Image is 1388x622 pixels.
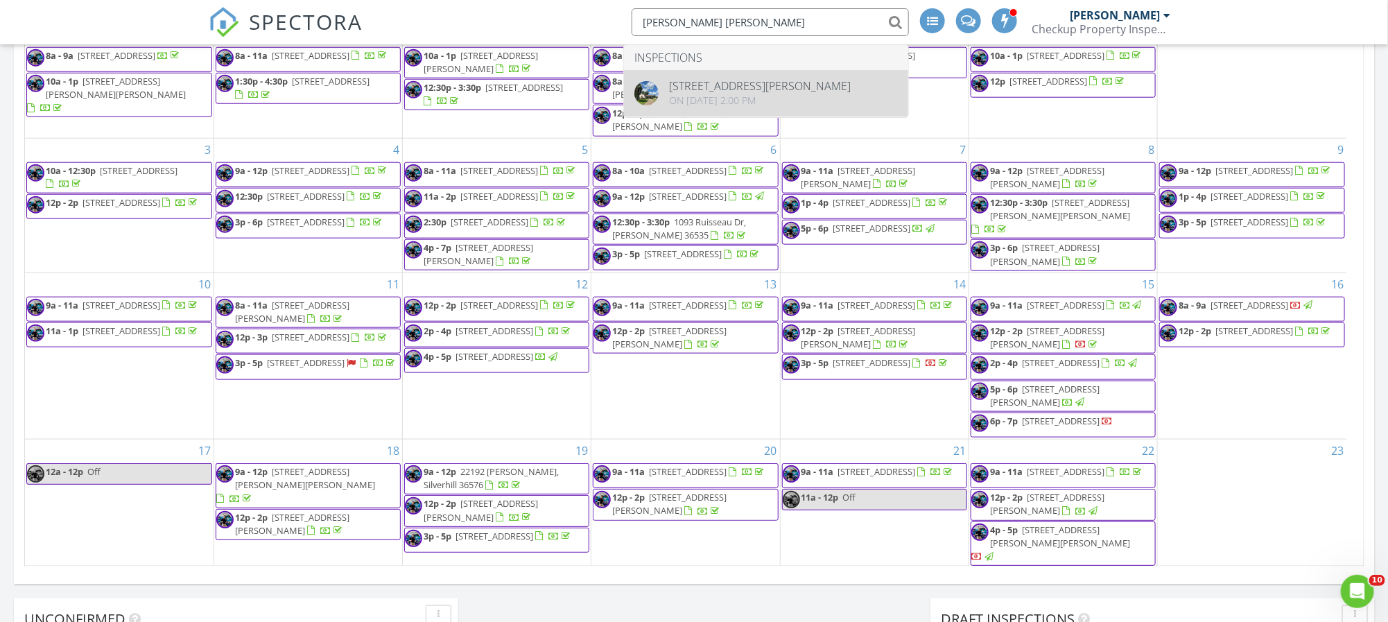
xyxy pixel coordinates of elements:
[971,196,1130,235] a: 12:30p - 3:30p [STREET_ADDRESS][PERSON_NAME][PERSON_NAME]
[46,164,177,190] a: 10a - 12:30p [STREET_ADDRESS]
[424,325,451,337] span: 2p - 4p
[424,190,578,202] a: 11a - 2p [STREET_ADDRESS]
[649,299,727,311] span: [STREET_ADDRESS]
[593,75,611,92] img: resized_resized_20210206_125311002.jpeg
[216,216,234,233] img: resized_resized_20210206_125311002.jpeg
[783,196,800,214] img: resized_resized_20210206_125311002.jpeg
[612,216,746,241] span: 1093 Ruisseau Dr, [PERSON_NAME] 36535
[1158,273,1346,439] td: Go to August 16, 2025
[46,75,186,101] span: [STREET_ADDRESS][PERSON_NAME][PERSON_NAME]
[235,331,268,343] span: 12p - 3p
[78,49,155,62] span: [STREET_ADDRESS]
[593,164,611,182] img: resized_resized_20210206_125311002.jpeg
[1027,49,1104,62] span: [STREET_ADDRESS]
[833,356,911,369] span: [STREET_ADDRESS]
[272,49,349,62] span: [STREET_ADDRESS]
[1160,299,1177,316] img: resized_resized_20210206_125311002.jpeg
[990,164,1104,190] span: [STREET_ADDRESS][PERSON_NAME]
[1027,299,1104,311] span: [STREET_ADDRESS]
[801,356,951,369] a: 3p - 5p [STREET_ADDRESS]
[235,299,349,325] span: [STREET_ADDRESS][PERSON_NAME]
[833,196,911,209] span: [STREET_ADDRESS]
[801,164,916,190] a: 9a - 11a [STREET_ADDRESS][PERSON_NAME]
[971,356,989,374] img: resized_resized_20210206_125311002.jpeg
[669,80,851,92] div: [STREET_ADDRESS][PERSON_NAME]
[990,75,1005,87] span: 12p
[780,273,969,439] td: Go to August 14, 2025
[612,216,748,241] a: 12:30p - 3:30p 1093 Ruisseau Dr, [PERSON_NAME] 36535
[235,356,263,369] span: 3p - 5p
[27,325,44,342] img: resized_resized_20210206_125311002.jpeg
[216,354,401,379] a: 3p - 5p [STREET_ADDRESS]
[235,356,397,369] a: 3p - 5p [STREET_ADDRESS]
[1179,190,1328,202] a: 1p - 4p [STREET_ADDRESS]
[27,299,44,316] img: resized_resized_20210206_125311002.jpeg
[1159,214,1345,239] a: 3p - 5p [STREET_ADDRESS]
[405,164,422,182] img: resized_resized_20210206_125311002.jpeg
[801,164,916,190] span: [STREET_ADDRESS][PERSON_NAME]
[969,24,1157,138] td: Go to August 1, 2025
[1160,190,1177,207] img: resized_resized_20210206_125311002.jpeg
[612,299,766,311] a: 9a - 11a [STREET_ADDRESS]
[593,47,778,72] a: 8a - 11a [STREET_ADDRESS]
[1139,273,1157,295] a: Go to August 15, 2025
[801,49,916,75] span: [STREET_ADDRESS][PERSON_NAME]
[267,216,345,228] span: [STREET_ADDRESS]
[971,194,1156,239] a: 12:30p - 3:30p [STREET_ADDRESS][PERSON_NAME][PERSON_NAME]
[801,325,916,350] a: 12p - 2p [STREET_ADDRESS][PERSON_NAME]
[1159,188,1345,213] a: 1p - 4p [STREET_ADDRESS]
[272,164,349,177] span: [STREET_ADDRESS]
[1328,273,1346,295] a: Go to August 16, 2025
[612,248,640,260] span: 3p - 5p
[593,322,778,354] a: 12p - 2p [STREET_ADDRESS][PERSON_NAME]
[1009,75,1087,87] span: [STREET_ADDRESS]
[971,75,989,92] img: resized_resized_20210206_125311002.jpeg
[612,107,727,132] a: 12p - 3p [STREET_ADDRESS][PERSON_NAME]
[216,73,401,104] a: 1:30p - 4:30p [STREET_ADDRESS]
[83,299,160,311] span: [STREET_ADDRESS]
[214,273,402,439] td: Go to August 11, 2025
[405,350,422,368] img: resized_resized_20210206_125311002.jpeg
[593,297,778,322] a: 9a - 11a [STREET_ADDRESS]
[573,273,591,295] a: Go to August 12, 2025
[26,297,212,322] a: 9a - 11a [STREET_ADDRESS]
[403,273,591,439] td: Go to August 12, 2025
[424,81,481,94] span: 12:30p - 3:30p
[456,325,533,337] span: [STREET_ADDRESS]
[990,164,1023,177] span: 9a - 12p
[424,49,538,75] span: [STREET_ADDRESS][PERSON_NAME]
[971,322,1156,354] a: 12p - 2p [STREET_ADDRESS][PERSON_NAME]
[634,81,659,105] img: 9222861%2Fcover_photos%2FQg2E5adDLy3gWyVmxtfv%2Foriginal.jpg
[783,164,800,182] img: resized_resized_20210206_125311002.jpeg
[801,356,829,369] span: 3p - 5p
[593,107,611,124] img: resized_resized_20210206_125311002.jpeg
[25,138,214,273] td: Go to August 3, 2025
[669,95,851,106] div: On [DATE] 2:00 pm
[405,299,422,316] img: resized_resized_20210206_125311002.jpeg
[451,216,528,228] span: [STREET_ADDRESS]
[424,164,456,177] span: 8a - 11a
[27,75,44,92] img: resized_resized_20210206_125311002.jpeg
[46,325,78,337] span: 11a - 1p
[612,75,640,87] span: 8a - 9a
[404,162,589,187] a: 8a - 11a [STREET_ADDRESS]
[196,273,214,295] a: Go to August 10, 2025
[612,75,722,101] a: 8a - 9a [STREET_ADDRESS][PERSON_NAME]
[1211,216,1288,228] span: [STREET_ADDRESS]
[27,196,44,214] img: resized_resized_20210206_125311002.jpeg
[593,245,778,270] a: 3p - 5p [STREET_ADDRESS]
[1179,299,1206,311] span: 8a - 9a
[27,75,186,114] a: 10a - 1p [STREET_ADDRESS][PERSON_NAME][PERSON_NAME]
[26,322,212,347] a: 11a - 1p [STREET_ADDRESS]
[404,239,589,270] a: 4p - 7p [STREET_ADDRESS][PERSON_NAME]
[216,297,401,328] a: 8a - 11a [STREET_ADDRESS][PERSON_NAME]
[424,350,451,363] span: 4p - 5p
[593,299,611,316] img: resized_resized_20210206_125311002.jpeg
[612,325,727,350] span: [STREET_ADDRESS][PERSON_NAME]
[424,49,538,75] a: 10a - 1p [STREET_ADDRESS][PERSON_NAME]
[801,196,829,209] span: 1p - 4p
[27,49,44,67] img: resized_resized_20210206_125311002.jpeg
[593,105,778,136] a: 12p - 3p [STREET_ADDRESS][PERSON_NAME]
[990,241,1018,254] span: 3p - 6p
[612,107,645,119] span: 12p - 3p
